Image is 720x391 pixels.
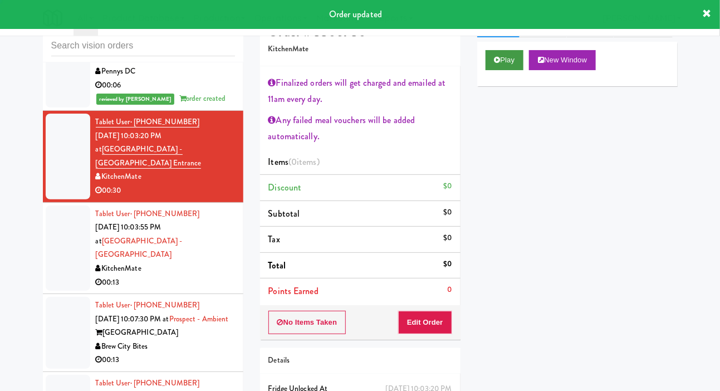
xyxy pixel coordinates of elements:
[96,116,200,128] a: Tablet User· [PHONE_NUMBER]
[96,94,175,105] span: reviewed by [PERSON_NAME]
[96,79,235,92] div: 00:06
[96,222,161,246] span: [DATE] 10:03:55 PM at
[96,65,235,79] div: Pennys DC
[43,294,243,372] li: Tablet User· [PHONE_NUMBER][DATE] 10:07:30 PM atProspect - Ambient[GEOGRAPHIC_DATA]Brew City Bite...
[130,300,200,310] span: · [PHONE_NUMBER]
[130,116,200,127] span: · [PHONE_NUMBER]
[288,155,320,168] span: (0 )
[96,144,202,169] a: [GEOGRAPHIC_DATA] - [GEOGRAPHIC_DATA] Entrance
[179,93,226,104] span: order created
[297,155,317,168] ng-pluralize: items
[486,50,524,70] button: Play
[43,19,243,111] li: Tablet User· [PHONE_NUMBER][DATE] 10:02:27 PM atResa - CoolerResaPennys DC00:06reviewed by [PERSO...
[96,326,235,340] div: [GEOGRAPHIC_DATA]
[43,111,243,203] li: Tablet User· [PHONE_NUMBER][DATE] 10:03:20 PM at[GEOGRAPHIC_DATA] - [GEOGRAPHIC_DATA] EntranceKit...
[96,236,183,260] a: [GEOGRAPHIC_DATA] - [GEOGRAPHIC_DATA]
[268,233,280,246] span: Tax
[398,311,452,334] button: Edit Order
[96,314,169,324] span: [DATE] 10:07:30 PM at
[96,184,235,198] div: 00:30
[96,170,235,184] div: KitchenMate
[447,283,452,297] div: 0
[268,285,319,297] span: Points Earned
[96,378,200,388] a: Tablet User· [PHONE_NUMBER]
[130,378,200,388] span: · [PHONE_NUMBER]
[443,231,452,245] div: $0
[268,112,452,145] div: Any failed meal vouchers will be added automatically.
[529,50,596,70] button: New Window
[268,155,320,168] span: Items
[268,207,300,220] span: Subtotal
[268,181,302,194] span: Discount
[96,262,235,276] div: KitchenMate
[96,208,200,219] a: Tablet User· [PHONE_NUMBER]
[443,257,452,271] div: $0
[329,8,382,21] span: Order updated
[96,276,235,290] div: 00:13
[443,179,452,193] div: $0
[443,206,452,219] div: $0
[268,75,452,107] div: Finalized orders will get charged and emailed at 11am every day.
[169,314,229,324] a: Prospect - Ambient
[96,353,235,367] div: 00:13
[96,300,200,310] a: Tablet User· [PHONE_NUMBER]
[96,130,162,155] span: [DATE] 10:03:20 PM at
[268,311,346,334] button: No Items Taken
[268,354,452,368] div: Details
[268,259,286,272] span: Total
[268,45,452,53] h5: KitchenMate
[268,25,452,39] h4: Order # 3306730
[51,36,235,56] input: Search vision orders
[96,340,235,354] div: Brew City Bites
[130,208,200,219] span: · [PHONE_NUMBER]
[43,203,243,295] li: Tablet User· [PHONE_NUMBER][DATE] 10:03:55 PM at[GEOGRAPHIC_DATA] - [GEOGRAPHIC_DATA]KitchenMate0...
